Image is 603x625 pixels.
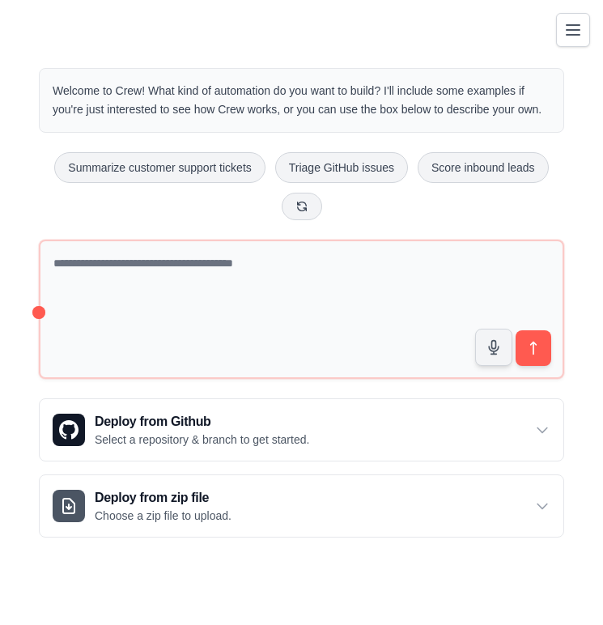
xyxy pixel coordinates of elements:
[275,152,408,183] button: Triage GitHub issues
[556,13,590,47] button: Toggle navigation
[53,82,550,119] p: Welcome to Crew! What kind of automation do you want to build? I'll include some examples if you'...
[54,152,265,183] button: Summarize customer support tickets
[95,488,231,508] h3: Deploy from zip file
[95,412,309,432] h3: Deploy from Github
[95,432,309,448] p: Select a repository & branch to get started.
[95,508,231,524] p: Choose a zip file to upload.
[418,152,549,183] button: Score inbound leads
